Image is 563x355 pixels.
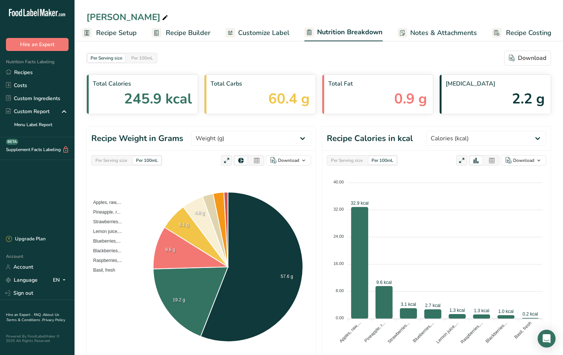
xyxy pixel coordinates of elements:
span: Recipe Costing [506,28,551,38]
div: Download [278,157,299,164]
span: Recipe Builder [166,28,211,38]
a: Notes & Attachments [398,25,477,41]
div: BETA [6,139,18,145]
div: Upgrade Plan [6,236,45,243]
h1: Recipe Weight in Grams [91,132,183,145]
div: Per 100mL [369,156,396,164]
div: Per Serving size [92,156,130,164]
button: Download [501,155,546,166]
div: Open Intercom Messenger [538,330,556,348]
button: Hire an Expert [6,38,69,51]
button: Download [266,155,311,166]
tspan: Raspberries,... [459,320,484,345]
span: Basil, fresh [88,268,115,273]
tspan: 40.00 [333,180,344,184]
span: [MEDICAL_DATA] [446,79,545,88]
tspan: 16.00 [333,261,344,266]
div: EN [53,276,69,285]
div: Per Serving size [88,54,125,62]
tspan: 0.00 [336,316,344,320]
a: Terms & Conditions . [6,317,42,323]
span: 0.9 g [394,88,427,109]
span: Total Carbs [211,79,310,88]
h1: Recipe Calories in kcal [327,132,413,145]
tspan: 8.00 [336,288,344,293]
a: Language [6,274,38,287]
tspan: Apples, raw,... [338,320,362,343]
a: FAQ . [34,312,43,317]
div: Per 100mL [128,54,156,62]
span: Blueberries,... [88,239,121,244]
tspan: Strawberries... [386,320,411,345]
a: Nutrition Breakdown [304,24,383,42]
button: Download [504,51,551,65]
tspan: 24.00 [333,234,344,239]
span: Lemon juice,... [88,229,122,234]
tspan: 32.00 [333,207,344,211]
span: Recipe Setup [96,28,137,38]
a: Recipe Setup [82,25,137,41]
span: Pineapple, r... [88,210,120,215]
a: Hire an Expert . [6,312,32,317]
a: Customize Label [225,25,290,41]
div: Per Serving size [328,156,366,164]
span: Apples, raw,... [88,200,121,205]
div: Custom Report [6,108,50,115]
span: Nutrition Breakdown [317,27,383,37]
span: 245.9 kcal [124,88,192,109]
tspan: Blueberries,... [412,320,435,343]
span: Total Calories [93,79,192,88]
span: Customize Label [238,28,290,38]
a: Recipe Builder [152,25,211,41]
tspan: Basil, fresh [513,320,532,340]
a: Recipe Costing [492,25,551,41]
tspan: Pineapple, r... [363,320,386,343]
span: Notes & Attachments [410,28,477,38]
div: Download [509,54,546,63]
span: Blackberries... [88,248,121,253]
div: Download [513,157,534,164]
div: Powered By FoodLabelMaker © 2025 All Rights Reserved [6,334,69,343]
div: Per 100mL [133,156,161,164]
tspan: Blackberries... [484,320,508,344]
span: Total Fat [328,79,427,88]
a: About Us . [6,312,59,323]
div: [PERSON_NAME] [86,10,170,24]
span: Strawberries... [88,219,122,224]
a: Privacy Policy [42,317,65,323]
span: 2.2 g [512,88,545,109]
tspan: Lemon juice,... [435,320,459,345]
span: 60.4 g [268,88,310,109]
span: Raspberries,... [88,258,122,263]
